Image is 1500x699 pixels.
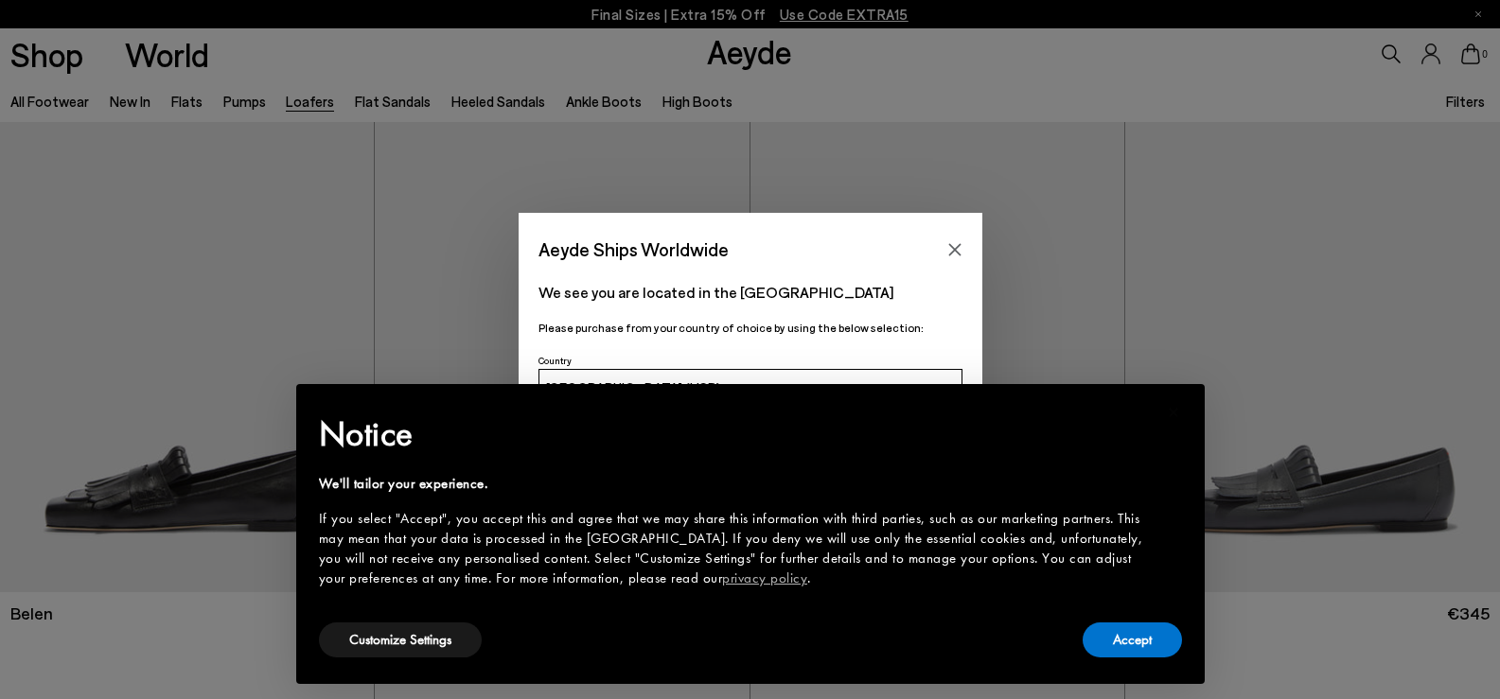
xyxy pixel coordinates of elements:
button: Accept [1083,622,1182,657]
div: We'll tailor your experience. [319,474,1152,494]
span: Country [538,355,572,366]
span: Aeyde Ships Worldwide [538,233,729,266]
h2: Notice [319,410,1152,459]
span: × [1168,397,1180,427]
button: Close [941,236,969,264]
a: privacy policy [722,568,807,587]
p: We see you are located in the [GEOGRAPHIC_DATA] [538,281,962,304]
button: Customize Settings [319,622,482,657]
div: If you select "Accept", you accept this and agree that we may share this information with third p... [319,509,1152,588]
p: Please purchase from your country of choice by using the below selection: [538,319,962,337]
button: Close this notice [1152,390,1197,435]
